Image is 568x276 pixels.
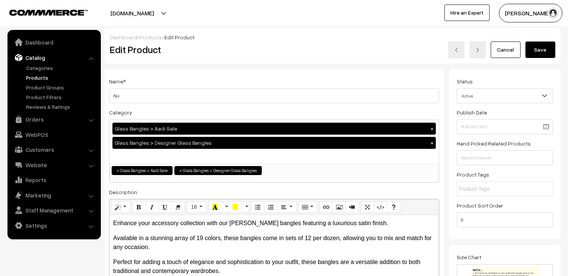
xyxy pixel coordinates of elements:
span: Edit Product [164,34,195,40]
a: Products [24,74,98,82]
div: Glass Bangles > Aadi Sale [112,123,436,135]
button: Save [525,42,555,58]
li: Glass Bangles > Aadi Sale [112,166,173,175]
label: Status [457,77,473,85]
button: Code View [374,201,387,213]
button: Paragraph [277,201,296,213]
button: Underline (CTRL+U) [158,201,172,213]
span: 16 [191,204,197,210]
a: Dashboard [9,36,98,49]
a: Catalog [9,51,98,64]
label: Product Tags [457,171,489,178]
button: Style [111,201,130,213]
a: Product Groups [24,83,98,91]
p: Perfect for adding a touch of elegance and sophistication to your outfit, these bangles are a ver... [113,258,435,276]
button: × [429,139,435,146]
span: × [117,167,119,174]
button: Table [298,201,317,213]
a: Marketing [9,188,98,202]
button: [DOMAIN_NAME] [84,4,180,22]
label: Description [109,188,137,196]
button: [PERSON_NAME] [499,4,562,22]
img: user [547,7,559,19]
button: Recent Color [208,201,222,213]
div: / / [110,33,555,41]
a: Hire an Expert [444,4,490,21]
label: Hand Picked Related Products [457,139,531,147]
a: COMMMERCE [9,7,75,16]
label: Category [109,108,132,116]
button: Bold (CTRL+B) [132,201,146,213]
a: Orders [9,113,98,126]
label: Product Sort Order [457,202,503,209]
img: COMMMERCE [9,10,88,15]
a: Cancel [491,42,521,58]
input: Product Tags [459,185,524,193]
input: Name [109,88,439,103]
label: Publish Date [457,108,487,116]
span: Active [457,89,553,102]
p: Enhance your accessory collection with our [PERSON_NAME] bangles featuring a luxurious satin finish. [113,219,435,228]
button: Link (CTRL+K) [319,201,333,213]
button: Remove Font Style (CTRL+\) [171,201,185,213]
a: Customers [9,143,98,156]
button: Italic (CTRL+I) [145,201,159,213]
a: Product Filters [24,93,98,101]
div: Glass Bangles > Designer Glass Bangles [112,137,436,149]
label: Size Chart [457,253,481,261]
li: Glass Bangles > Designer Glass Bangles [174,166,262,175]
label: Name [109,77,126,85]
img: left-arrow.png [454,48,459,52]
button: Video [345,201,359,213]
input: Search products [457,150,553,165]
input: Publish Date [457,119,553,134]
img: right-arrow.png [475,48,480,52]
a: Reports [9,173,98,187]
h2: Edit Product [110,44,289,55]
button: Full Screen [361,201,374,213]
span: × [179,167,182,174]
a: Products [139,34,162,40]
button: Ordered list (CTRL+SHIFT+NUM8) [264,201,277,213]
button: Picture [332,201,346,213]
a: Settings [9,219,98,232]
button: Help [387,201,400,213]
a: Dashboard [110,34,137,40]
button: × [429,125,435,132]
p: Available in a stunning array of 19 colors, these bangles come in sets of 12 per dozen, allowing ... [113,234,435,252]
button: More Color [221,201,229,213]
button: Background Color [229,201,242,213]
input: Enter Number [457,212,553,227]
a: WebPOS [9,128,98,141]
button: Font Size [187,201,207,213]
a: Reviews & Ratings [24,103,98,111]
span: Active [457,88,553,103]
a: Website [9,158,98,172]
button: Unordered list (CTRL+SHIFT+NUM7) [251,201,264,213]
a: Categories [24,64,98,72]
a: Staff Management [9,203,98,217]
button: More Color [242,201,249,213]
